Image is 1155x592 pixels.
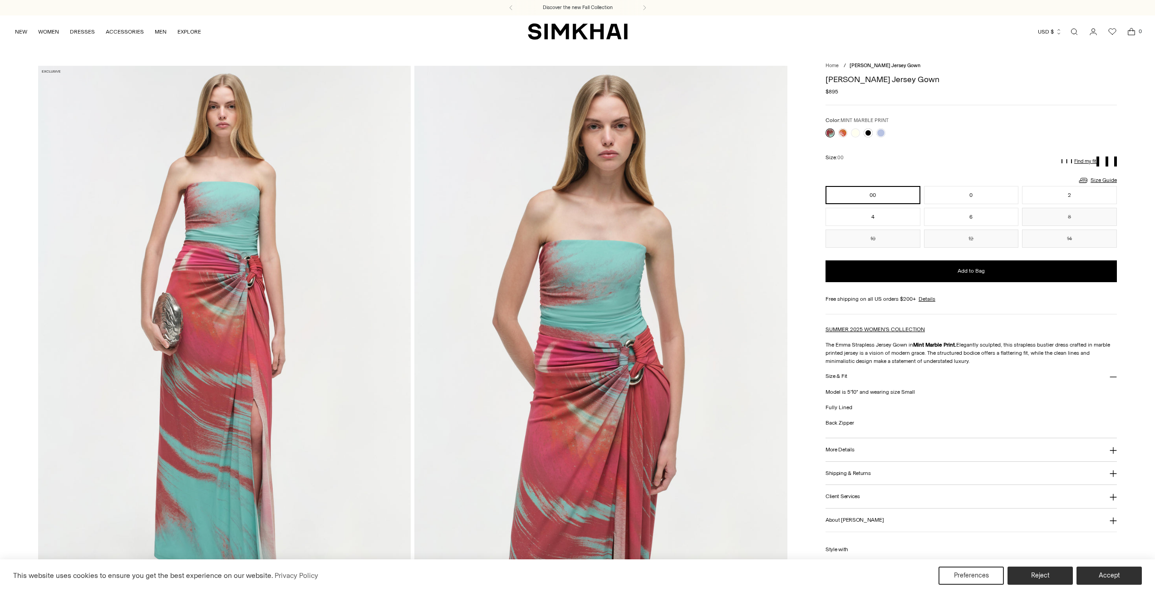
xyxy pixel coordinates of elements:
[1038,22,1062,42] button: USD $
[1022,186,1117,204] button: 2
[1103,23,1121,41] a: Wishlist
[1078,175,1117,186] a: Size Guide
[528,23,628,40] a: SIMKHAI
[826,88,838,96] span: $895
[826,438,1117,461] button: More Details
[13,571,273,580] span: This website uses cookies to ensure you get the best experience on our website.
[826,447,854,453] h3: More Details
[826,63,839,68] a: Home
[1076,567,1142,585] button: Accept
[840,117,889,123] span: MINT MARBLE PRINT
[919,295,935,303] a: Details
[939,567,1004,585] button: Preferences
[15,22,27,42] a: NEW
[1022,208,1117,226] button: 8
[826,470,871,476] h3: Shipping & Returns
[826,326,925,333] a: SUMMER 2025 WOMEN'S COLLECTION
[273,569,319,582] a: Privacy Policy (opens in a new tab)
[826,230,920,248] button: 10
[924,186,1019,204] button: 0
[1065,23,1083,41] a: Open search modal
[826,462,1117,485] button: Shipping & Returns
[826,116,889,125] label: Color:
[1008,567,1073,585] button: Reject
[826,75,1117,83] h1: [PERSON_NAME] Jersey Gown
[826,153,844,162] label: Size:
[844,62,846,70] div: /
[924,230,1019,248] button: 12
[826,260,1117,282] button: Add to Bag
[826,388,1117,396] p: Model is 5'10" and wearing size Small
[826,341,1117,365] p: The Emma Strapless Jersey Gown in Elegantly sculpted, this strapless bustier dress crafted in mar...
[837,155,844,161] span: 00
[826,186,920,204] button: 00
[1022,230,1117,248] button: 14
[826,485,1117,508] button: Client Services
[958,267,985,275] span: Add to Bag
[177,22,201,42] a: EXPLORE
[70,22,95,42] a: DRESSES
[106,22,144,42] a: ACCESSORIES
[1122,23,1140,41] a: Open cart modal
[826,509,1117,532] button: About [PERSON_NAME]
[38,22,59,42] a: WOMEN
[913,342,956,348] strong: Mint Marble Print.
[826,295,1117,303] div: Free shipping on all US orders $200+
[1084,23,1102,41] a: Go to the account page
[826,373,847,379] h3: Size & Fit
[850,63,920,68] span: [PERSON_NAME] Jersey Gown
[826,494,860,499] h3: Client Services
[1136,27,1144,35] span: 0
[543,4,613,11] a: Discover the new Fall Collection
[826,62,1117,70] nav: breadcrumbs
[826,208,920,226] button: 4
[826,403,1117,411] p: Fully Lined
[924,208,1019,226] button: 6
[826,517,884,523] h3: About [PERSON_NAME]
[826,419,1117,427] p: Back Zipper
[155,22,167,42] a: MEN
[826,547,1117,553] h6: Style with
[826,365,1117,388] button: Size & Fit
